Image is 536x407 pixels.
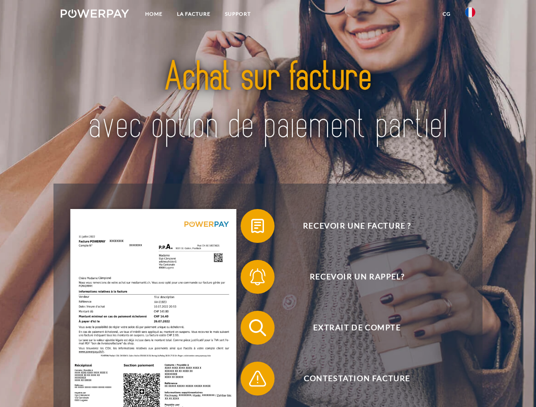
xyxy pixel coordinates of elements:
[435,6,458,22] a: CG
[253,260,461,294] span: Recevoir un rappel?
[61,9,129,18] img: logo-powerpay-white.svg
[253,209,461,243] span: Recevoir une facture ?
[247,368,268,389] img: qb_warning.svg
[253,311,461,345] span: Extrait de compte
[247,317,268,338] img: qb_search.svg
[138,6,170,22] a: Home
[465,7,475,17] img: fr
[241,209,461,243] button: Recevoir une facture ?
[170,6,218,22] a: LA FACTURE
[241,311,461,345] button: Extrait de compte
[247,266,268,287] img: qb_bell.svg
[253,362,461,396] span: Contestation Facture
[218,6,258,22] a: Support
[241,362,461,396] button: Contestation Facture
[241,260,461,294] button: Recevoir un rappel?
[81,41,455,162] img: title-powerpay_fr.svg
[247,215,268,237] img: qb_bill.svg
